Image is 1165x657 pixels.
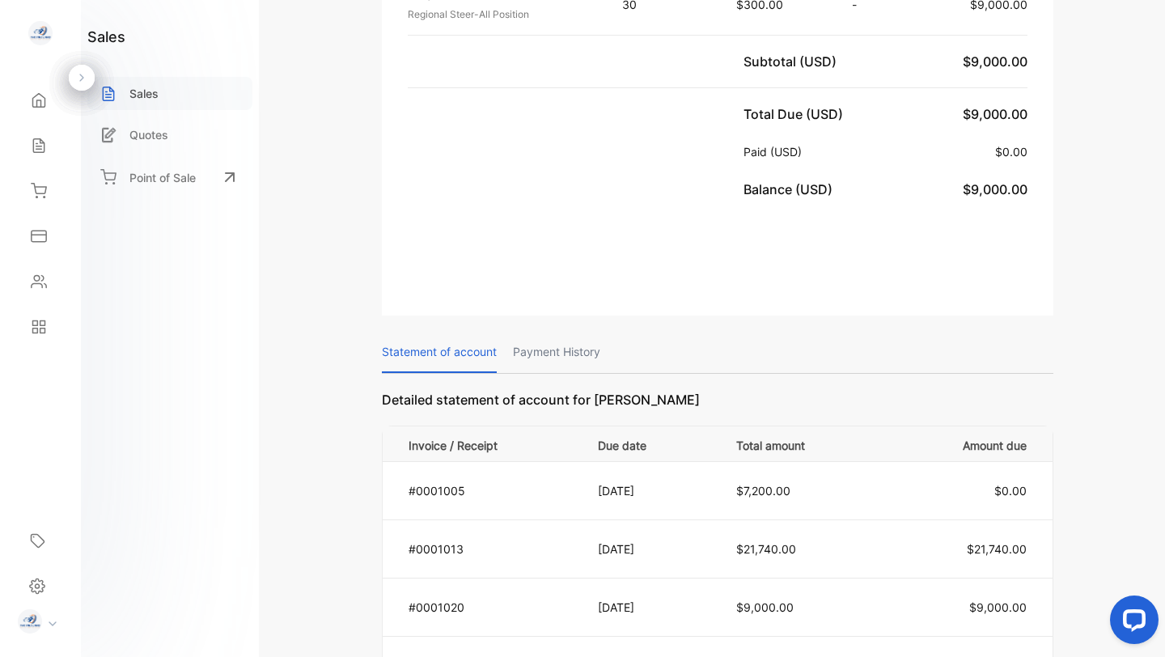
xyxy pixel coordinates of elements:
[743,143,808,160] p: Paid (USD)
[969,600,1027,614] span: $9,000.00
[28,21,53,45] img: logo
[896,434,1027,454] p: Amount due
[995,145,1027,159] span: $0.00
[18,609,42,634] img: profile
[513,332,600,373] p: Payment History
[963,181,1027,197] span: $9,000.00
[409,434,578,454] p: Invoice / Receipt
[87,77,252,110] a: Sales
[743,104,849,124] p: Total Due (USD)
[994,484,1027,498] span: $0.00
[129,126,168,143] p: Quotes
[736,434,875,454] p: Total amount
[129,169,196,186] p: Point of Sale
[408,7,593,22] p: Regional Steer-All Position
[743,52,843,71] p: Subtotal (USD)
[1097,589,1165,657] iframe: LiveChat chat widget
[87,26,125,48] h1: sales
[382,332,497,373] p: Statement of account
[129,85,159,102] p: Sales
[736,484,790,498] span: $7,200.00
[598,599,703,616] p: [DATE]
[963,53,1027,70] span: $9,000.00
[382,390,1053,426] p: Detailed statement of account for [PERSON_NAME]
[409,599,578,616] p: #0001020
[736,542,796,556] span: $21,740.00
[409,482,578,499] p: #0001005
[598,540,703,557] p: [DATE]
[963,106,1027,122] span: $9,000.00
[736,600,794,614] span: $9,000.00
[598,482,703,499] p: [DATE]
[87,118,252,151] a: Quotes
[598,434,703,454] p: Due date
[87,159,252,195] a: Point of Sale
[409,540,578,557] p: #0001013
[743,180,839,199] p: Balance (USD)
[967,542,1027,556] span: $21,740.00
